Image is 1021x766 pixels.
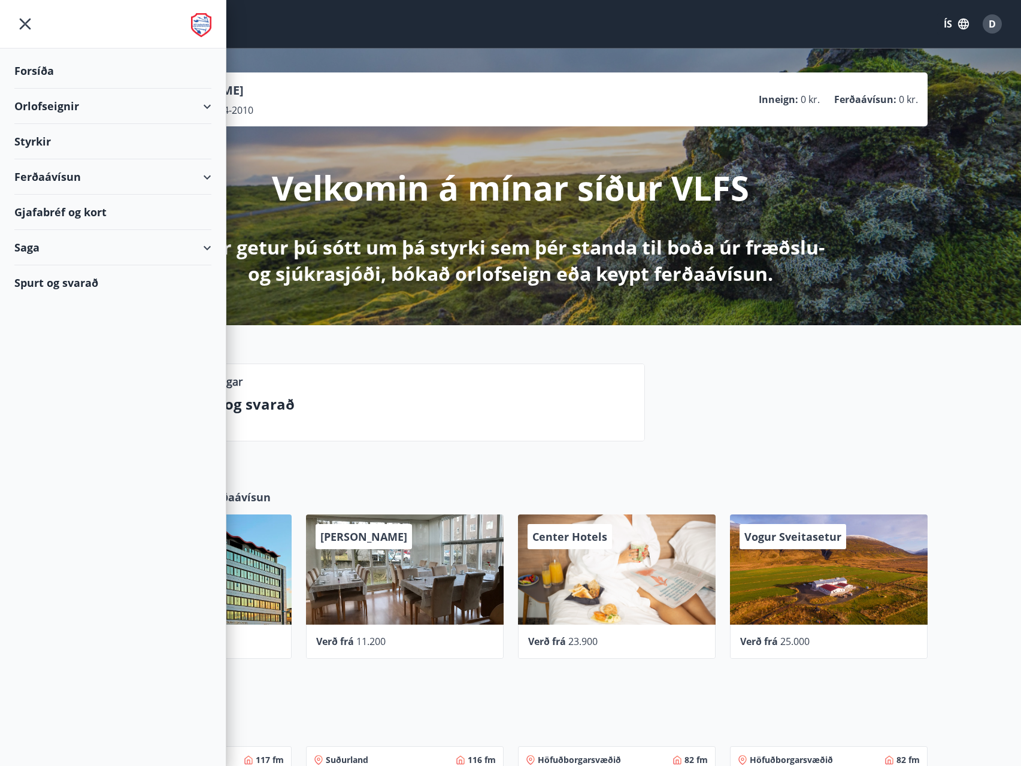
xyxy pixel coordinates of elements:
[256,754,284,766] span: 117 fm
[14,53,211,89] div: Forsíða
[14,124,211,159] div: Styrkir
[356,635,386,648] span: 11.200
[14,195,211,230] div: Gjafabréf og kort
[568,635,598,648] span: 23.900
[750,754,833,766] span: Höfuðborgarsvæðið
[759,93,798,106] p: Inneign :
[191,13,211,37] img: union_logo
[14,89,211,124] div: Orlofseignir
[326,754,368,766] span: Suðurland
[195,234,827,287] p: Hér getur þú sótt um þá styrki sem þér standa til boða úr fræðslu- og sjúkrasjóði, bókað orlofsei...
[744,529,841,544] span: Vogur Sveitasetur
[272,165,749,210] p: Velkomin á mínar síður VLFS
[528,635,566,648] span: Verð frá
[468,754,496,766] span: 116 fm
[14,159,211,195] div: Ferðaávísun
[320,529,407,544] span: [PERSON_NAME]
[538,754,621,766] span: Höfuðborgarsvæðið
[182,374,243,389] p: Upplýsingar
[834,93,896,106] p: Ferðaávísun :
[316,635,354,648] span: Verð frá
[684,754,708,766] span: 82 fm
[989,17,996,31] span: D
[532,529,607,544] span: Center Hotels
[978,10,1007,38] button: D
[14,230,211,265] div: Saga
[14,265,211,300] div: Spurt og svarað
[14,13,36,35] button: menu
[182,394,635,414] p: Spurt og svarað
[780,635,810,648] span: 25.000
[740,635,778,648] span: Verð frá
[899,93,918,106] span: 0 kr.
[801,93,820,106] span: 0 kr.
[896,754,920,766] span: 82 fm
[937,13,975,35] button: ÍS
